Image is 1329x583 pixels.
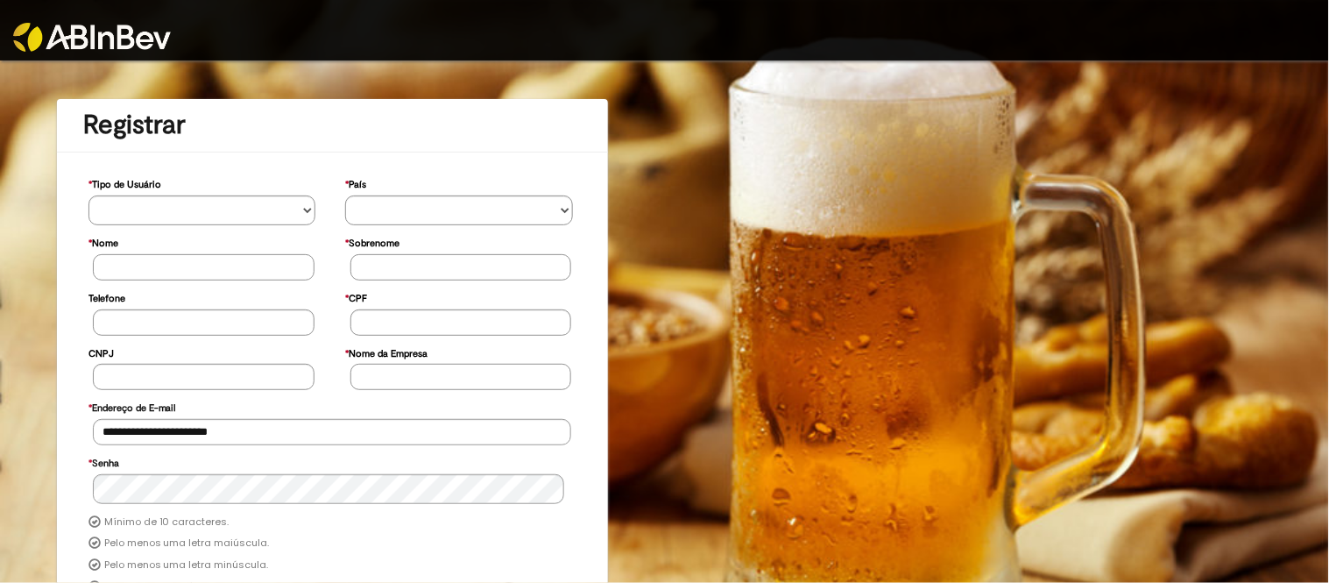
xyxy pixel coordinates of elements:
[13,23,171,52] img: ABInbev-white.png
[88,170,161,196] label: Tipo de Usuário
[88,284,125,309] label: Telefone
[88,229,118,254] label: Nome
[345,339,428,365] label: Nome da Empresa
[88,339,114,365] label: CNPJ
[345,284,367,309] label: CPF
[104,558,269,572] label: Pelo menos uma letra minúscula.
[88,394,176,419] label: Endereço de E-mail
[345,170,366,196] label: País
[83,110,582,139] h1: Registrar
[88,449,119,474] label: Senha
[104,537,270,551] label: Pelo menos uma letra maiúscula.
[345,229,399,254] label: Sobrenome
[104,515,230,530] label: Mínimo de 10 caracteres.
